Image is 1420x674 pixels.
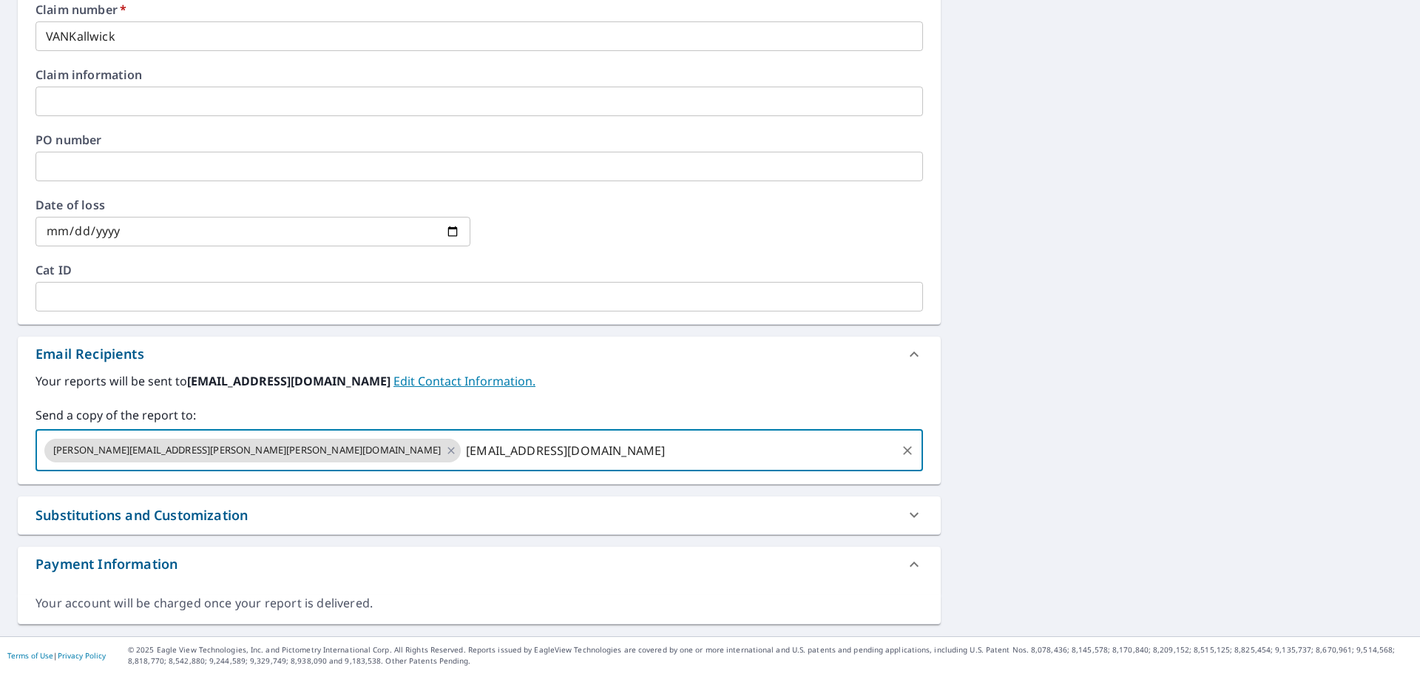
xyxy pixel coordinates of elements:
p: | [7,651,106,660]
a: EditContactInfo [393,373,535,389]
label: PO number [35,134,923,146]
div: [PERSON_NAME][EMAIL_ADDRESS][PERSON_NAME][PERSON_NAME][DOMAIN_NAME] [44,439,461,462]
div: Email Recipients [18,337,941,372]
button: Clear [897,440,918,461]
a: Privacy Policy [58,650,106,661]
div: Substitutions and Customization [18,496,941,534]
p: © 2025 Eagle View Technologies, Inc. and Pictometry International Corp. All Rights Reserved. Repo... [128,644,1413,667]
label: Cat ID [35,264,923,276]
div: Email Recipients [35,344,144,364]
div: Payment Information [35,554,177,574]
label: Date of loss [35,199,470,211]
label: Claim number [35,4,923,16]
div: Payment Information [18,547,941,582]
div: Substitutions and Customization [35,505,248,525]
div: Your account will be charged once your report is delivered. [35,595,923,612]
b: [EMAIL_ADDRESS][DOMAIN_NAME] [187,373,393,389]
span: [PERSON_NAME][EMAIL_ADDRESS][PERSON_NAME][PERSON_NAME][DOMAIN_NAME] [44,443,450,457]
a: Terms of Use [7,650,53,661]
label: Your reports will be sent to [35,372,923,390]
label: Send a copy of the report to: [35,406,923,424]
label: Claim information [35,69,923,81]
